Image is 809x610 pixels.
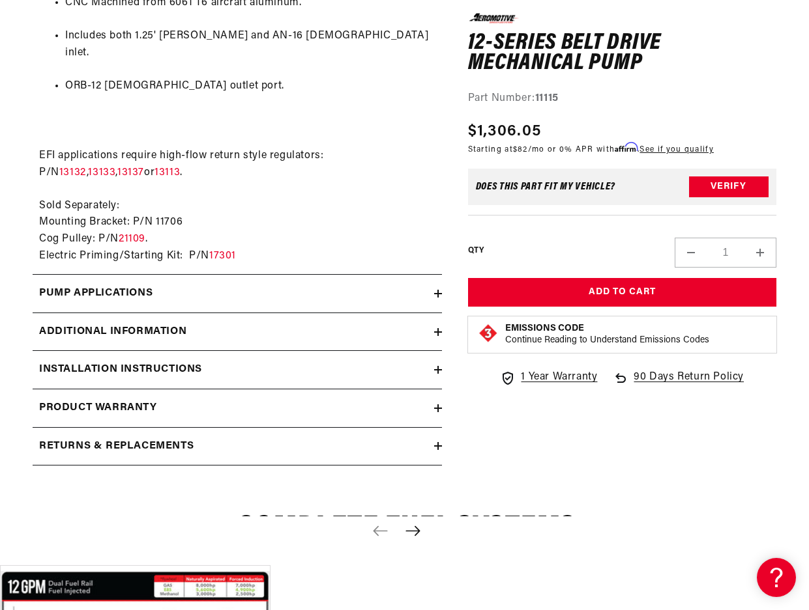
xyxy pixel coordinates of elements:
[640,146,713,154] a: See if you qualify - Learn more about Affirm Financing (opens in modal)
[33,515,776,546] h2: Complete Fuel Systems
[59,167,87,178] a: 13132
[399,516,428,545] button: Next slide
[33,313,442,351] summary: Additional information
[209,251,236,261] a: 17301
[88,167,115,178] a: 13133
[117,167,144,178] a: 13137
[613,369,744,399] a: 90 Days Return Policy
[634,369,744,399] span: 90 Days Return Policy
[505,335,709,346] p: Continue Reading to Understand Emissions Codes
[65,28,435,61] li: Includes both 1.25' [PERSON_NAME] and AN-16 [DEMOGRAPHIC_DATA] inlet.
[33,275,442,312] summary: Pump Applications
[65,78,435,95] li: ORB-12 [DEMOGRAPHIC_DATA] outlet port.
[468,33,776,74] h1: 12-Series Belt Drive Mechanical Pump
[366,516,395,545] button: Previous slide
[39,361,202,378] h2: Installation Instructions
[521,369,597,386] span: 1 Year Warranty
[39,324,186,340] h2: Additional information
[468,245,484,256] label: QTY
[39,438,194,455] h2: Returns & replacements
[119,234,145,244] a: 21109
[615,143,638,152] span: Affirm
[505,323,709,346] button: Emissions CodeContinue Reading to Understand Emissions Codes
[468,278,776,307] button: Add to Cart
[513,146,528,154] span: $82
[154,167,180,178] a: 13113
[39,285,153,302] h2: Pump Applications
[505,324,584,333] strong: Emissions Code
[478,323,499,344] img: Emissions code
[535,92,559,103] strong: 11115
[33,351,442,389] summary: Installation Instructions
[39,400,157,417] h2: Product warranty
[689,176,769,197] button: Verify
[33,428,442,465] summary: Returns & replacements
[468,143,714,156] p: Starting at /mo or 0% APR with .
[476,182,616,192] div: Does This part fit My vehicle?
[468,120,542,143] span: $1,306.05
[468,90,776,107] div: Part Number:
[33,389,442,427] summary: Product warranty
[500,369,597,386] a: 1 Year Warranty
